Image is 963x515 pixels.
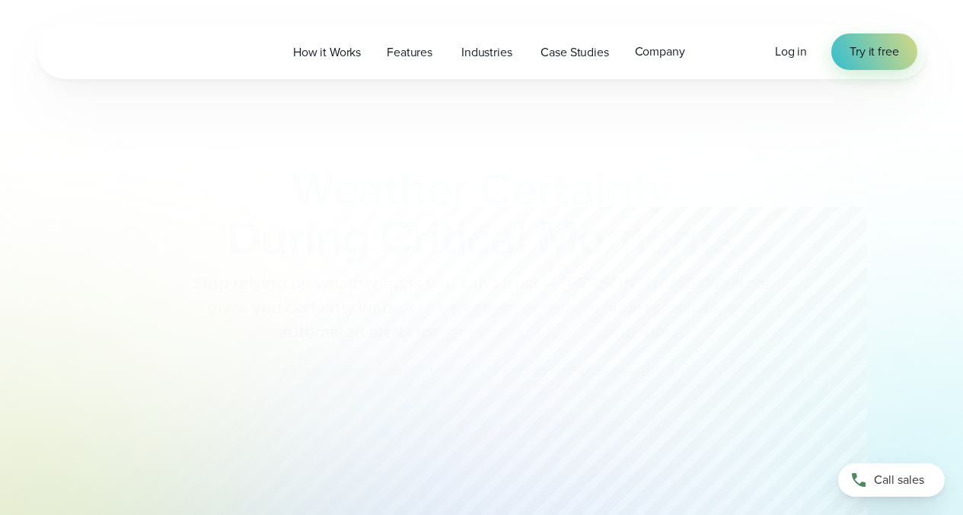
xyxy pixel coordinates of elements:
[293,43,361,62] span: How it Works
[635,43,685,61] span: Company
[387,43,432,62] span: Features
[874,471,924,489] span: Call sales
[838,463,945,497] a: Call sales
[528,37,621,68] a: Case Studies
[850,43,898,61] span: Try it free
[775,43,807,61] a: Log in
[461,43,512,62] span: Industries
[540,43,608,62] span: Case Studies
[280,37,374,68] a: How it Works
[831,33,917,70] a: Try it free
[775,43,807,60] span: Log in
